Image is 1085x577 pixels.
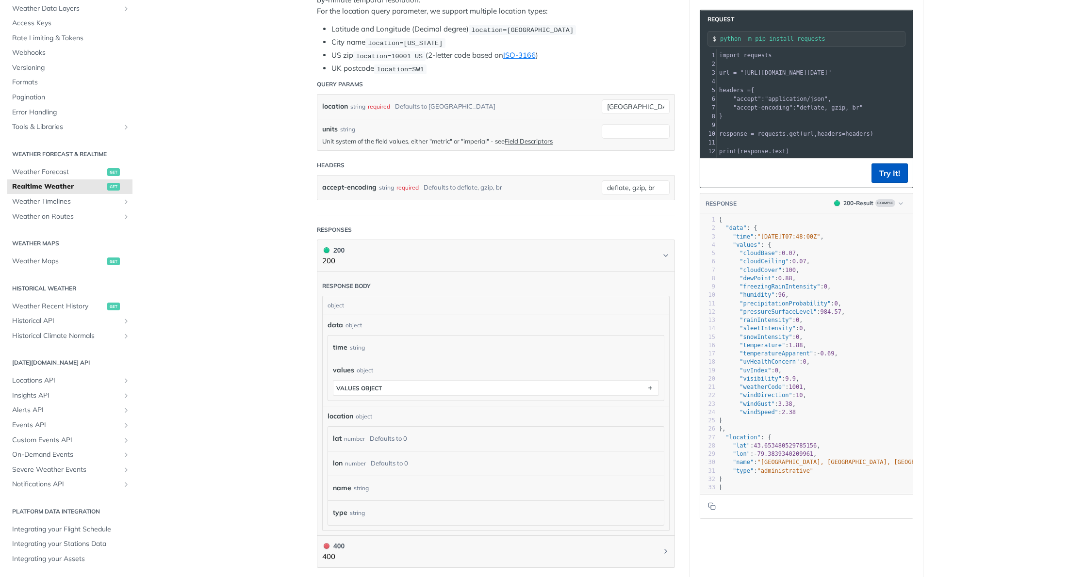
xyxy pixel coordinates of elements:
span: Historical Climate Normals [12,331,120,341]
span: Insights API [12,391,120,401]
div: required [396,180,419,194]
div: 21 [700,383,715,391]
span: "temperature" [740,342,785,349]
span: "values" [733,241,761,248]
span: "temperatureApparent" [740,350,813,357]
span: headers [817,130,842,137]
span: "time" [733,233,754,240]
span: "data" [725,224,746,231]
div: Query Params [317,80,363,89]
span: : , [719,384,806,390]
div: 25 [700,417,715,425]
a: Historical Climate NormalsShow subpages for Historical Climate Normals [7,329,132,343]
span: Weather Forecast [12,167,105,177]
span: : , [719,275,796,282]
div: 13 [700,316,715,324]
span: "type" [733,467,754,474]
a: Weather Forecastget [7,165,132,179]
span: requests [744,52,772,59]
span: "[DATE]T07:48:00Z" [757,233,821,240]
a: Notifications APIShow subpages for Notifications API [7,477,132,492]
button: Show subpages for Historical API [122,317,130,325]
span: : , [719,367,782,374]
span: "administrative" [757,467,814,474]
button: RESPONSE [705,199,737,208]
span: 3.38 [778,401,792,407]
span: values [333,365,354,375]
div: 3 [700,233,715,241]
span: Example [875,199,895,207]
svg: Chevron [662,252,670,259]
span: "lat" [733,442,750,449]
span: "windDirection" [740,392,792,399]
div: 30 [700,458,715,466]
div: 2 [700,224,715,232]
div: 10 [700,291,715,299]
span: headers [845,130,870,137]
span: "deflate, gzip, br" [796,104,863,111]
label: type [333,506,347,520]
button: Show subpages for Historical Climate Normals [122,332,130,340]
span: Locations API [12,376,120,385]
div: 10 [700,129,717,138]
span: print [719,148,737,155]
a: Weather Recent Historyget [7,299,132,314]
span: : , [719,233,824,240]
span: : , [719,401,796,407]
a: Rate Limiting & Tokens [7,31,132,46]
label: name [333,481,351,495]
span: 2.38 [782,409,796,416]
span: : , [719,350,838,357]
div: 28 [700,442,715,450]
button: Copy to clipboard [705,166,719,180]
h2: Weather Forecast & realtime [7,150,132,159]
span: Realtime Weather [12,182,105,192]
span: 0.07 [792,258,806,265]
label: accept-encoding [322,180,377,194]
span: 0 [796,317,799,323]
div: 1 [700,216,715,224]
span: "snowIntensity" [740,334,792,340]
span: Events API [12,420,120,430]
span: : [719,467,813,474]
span: "uvHealthConcern" [740,358,799,365]
span: ( . ) [719,148,789,155]
span: Access Keys [12,18,130,28]
div: 9 [700,121,717,129]
div: 11 [700,300,715,308]
button: Show subpages for Tools & Libraries [122,123,130,131]
a: Weather TimelinesShow subpages for Weather Timelines [7,194,132,209]
div: 400 [322,541,345,551]
span: get [107,303,120,310]
span: location=[GEOGRAPHIC_DATA] [471,26,574,33]
div: 6 [700,257,715,266]
div: Defaults to 0 [371,456,408,470]
h2: [DATE][DOMAIN_NAME] API [7,358,132,367]
p: 200 [322,256,345,267]
span: Integrating your Flight Schedule [12,525,130,534]
span: : , [719,308,845,315]
span: 200 [324,247,329,253]
span: get [107,183,120,191]
div: values object [336,385,382,392]
button: 200 200200 [322,245,670,267]
a: Integrating your Flight Schedule [7,522,132,537]
span: Historical API [12,316,120,326]
div: 27 [700,433,715,442]
div: Defaults to [GEOGRAPHIC_DATA] [395,99,495,113]
div: 19 [700,367,715,375]
a: Realtime Weatherget [7,179,132,194]
button: Copy to clipboard [705,499,719,513]
div: object [357,366,373,375]
span: Custom Events API [12,435,120,445]
span: = [733,69,737,76]
span: : [719,104,863,111]
span: url [803,130,814,137]
a: Formats [7,75,132,90]
span: "lon" [733,450,750,457]
button: Show subpages for Events API [122,421,130,429]
div: 2 [700,60,717,68]
div: 11 [700,138,717,147]
button: Try It! [871,163,908,183]
div: 4 [700,241,715,249]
